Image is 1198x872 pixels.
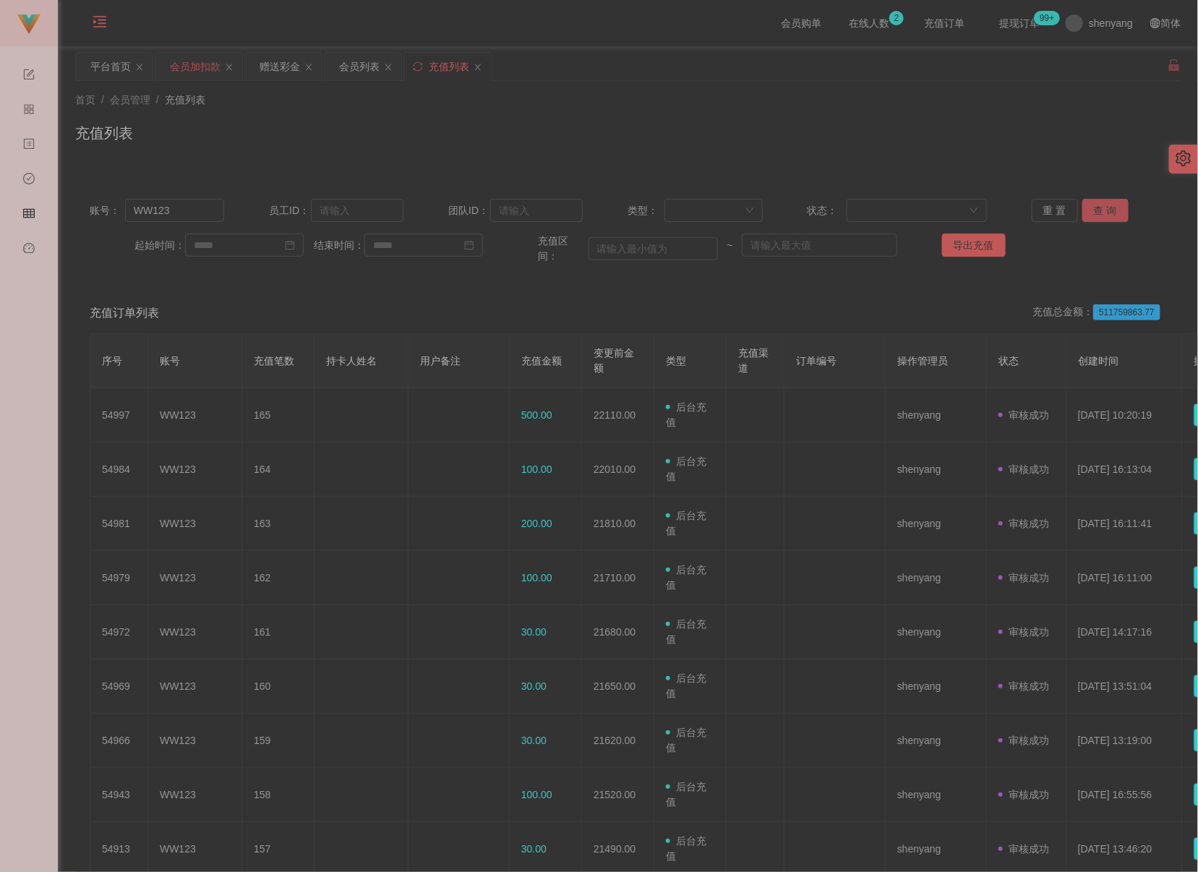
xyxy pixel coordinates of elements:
span: 员工ID： [269,203,311,218]
div: 赠送彩金 [260,53,300,80]
span: 会员管理 [23,208,35,337]
span: 100.00 [521,572,552,584]
input: 请输入 [490,199,583,222]
i: 图标: down [745,206,754,216]
span: 审核成功 [998,680,1049,692]
i: 图标: close [304,63,313,72]
span: 充值区间： [538,234,588,264]
span: 30.00 [521,843,547,855]
td: WW123 [148,443,242,497]
i: 图标: setting [1176,150,1191,166]
span: 变更前金额 [594,347,634,374]
div: 会员加扣款 [170,53,221,80]
span: 首页 [75,94,95,106]
td: 161 [242,605,315,659]
span: 30.00 [521,735,547,746]
td: 158 [242,768,315,822]
span: 30.00 [521,626,547,638]
p: 2 [894,11,899,25]
span: ~ [718,238,743,253]
span: 类型： [628,203,664,218]
h1: 充值列表 [75,122,133,144]
i: 图标: close [474,63,482,72]
span: 序号 [102,355,122,367]
span: 状态 [998,355,1019,367]
span: 100.00 [521,789,552,800]
i: 图标: table [23,201,35,230]
span: 后台充值 [666,727,706,753]
a: 图标: dashboard平台首页 [23,234,35,380]
td: shenyang [886,388,987,443]
td: 54972 [90,605,148,659]
td: 54966 [90,714,148,768]
td: WW123 [148,497,242,551]
span: 后台充值 [666,510,706,537]
td: [DATE] 10:20:19 [1066,388,1182,443]
i: 图标: unlock [1168,59,1181,72]
span: 系统配置 [23,69,35,198]
td: 54984 [90,443,148,497]
div: 充值总金额： [1032,304,1166,322]
span: 产品管理 [23,104,35,233]
td: [DATE] 13:19:00 [1066,714,1182,768]
span: 充值渠道 [738,347,769,374]
td: WW123 [148,388,242,443]
button: 导出充值 [942,234,1006,257]
span: 结束时间： [314,238,364,253]
span: 充值金额 [521,355,562,367]
i: 图标: close [384,63,393,72]
td: 54969 [90,659,148,714]
div: 平台首页 [90,53,131,80]
span: 账号： [90,203,125,218]
span: 充值订单列表 [90,304,159,322]
i: 图标: appstore-o [23,97,35,126]
i: 图标: menu-unfold [75,1,124,47]
span: 充值笔数 [254,355,294,367]
i: 图标: sync [413,61,423,72]
span: 审核成功 [998,843,1049,855]
span: 充值订单 [917,18,972,28]
span: 审核成功 [998,626,1049,638]
td: WW123 [148,659,242,714]
button: 重 置 [1032,199,1078,222]
span: 审核成功 [998,518,1049,529]
td: shenyang [886,714,987,768]
span: / [156,94,159,106]
td: [DATE] 14:17:16 [1066,605,1182,659]
td: 21810.00 [582,497,654,551]
sup: 1200 [1034,11,1060,25]
input: 请输入最小值为 [589,237,718,260]
td: WW123 [148,605,242,659]
sup: 2 [889,11,904,25]
td: shenyang [886,659,987,714]
td: shenyang [886,551,987,605]
span: 状态： [808,203,847,218]
td: 54997 [90,388,148,443]
input: 请输入最大值 [742,234,897,257]
td: 163 [242,497,315,551]
i: 图标: calendar [285,240,295,250]
td: [DATE] 16:11:41 [1066,497,1182,551]
td: 22110.00 [582,388,654,443]
td: 160 [242,659,315,714]
span: 审核成功 [998,789,1049,800]
td: WW123 [148,768,242,822]
span: 审核成功 [998,463,1049,475]
i: 图标: calendar [464,240,474,250]
td: 159 [242,714,315,768]
td: 21520.00 [582,768,654,822]
span: 用户备注 [420,355,461,367]
span: 团队ID： [448,203,490,218]
td: shenyang [886,443,987,497]
td: [DATE] 16:13:04 [1066,443,1182,497]
td: shenyang [886,768,987,822]
span: 审核成功 [998,572,1049,584]
td: 54981 [90,497,148,551]
td: 22010.00 [582,443,654,497]
span: 订单编号 [796,355,837,367]
i: 图标: down [970,206,978,216]
span: 类型 [666,355,686,367]
span: 在线人数 [842,18,897,28]
img: logo.9652507e.png [17,14,40,35]
i: 图标: form [23,62,35,91]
